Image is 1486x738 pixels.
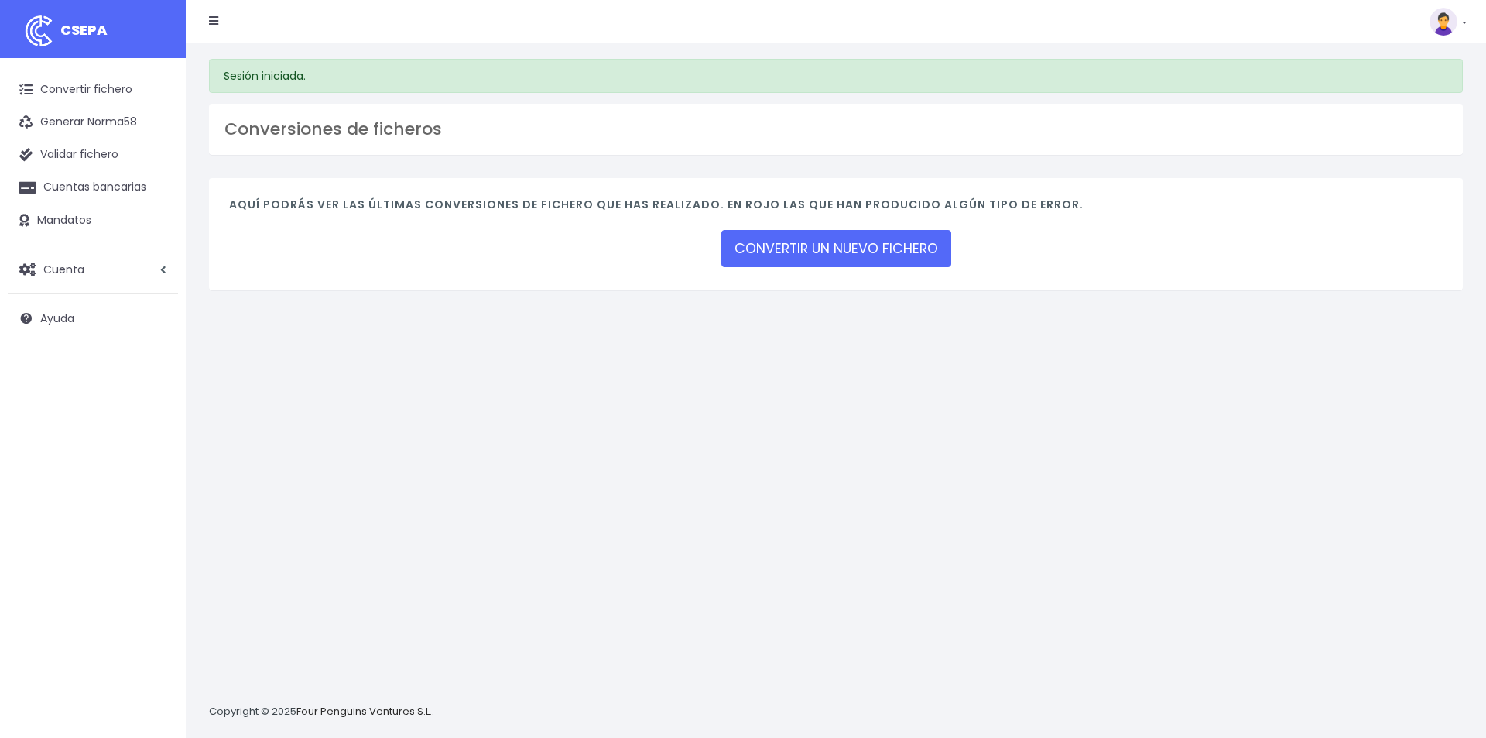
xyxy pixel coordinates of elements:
h3: Conversiones de ficheros [224,119,1447,139]
p: Copyright © 2025 . [209,704,434,720]
img: profile [1430,8,1457,36]
a: Validar fichero [8,139,178,171]
h4: Aquí podrás ver las últimas conversiones de fichero que has realizado. En rojo las que han produc... [229,198,1443,219]
a: Generar Norma58 [8,106,178,139]
span: CSEPA [60,20,108,39]
span: Cuenta [43,261,84,276]
a: Four Penguins Ventures S.L. [296,704,432,719]
a: Mandatos [8,204,178,237]
a: Ayuda [8,302,178,335]
a: Convertir fichero [8,74,178,106]
img: logo [19,12,58,50]
div: Sesión iniciada. [209,59,1463,93]
span: Ayuda [40,311,74,326]
a: Cuenta [8,253,178,286]
a: CONVERTIR UN NUEVO FICHERO [721,230,951,267]
a: Cuentas bancarias [8,171,178,204]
